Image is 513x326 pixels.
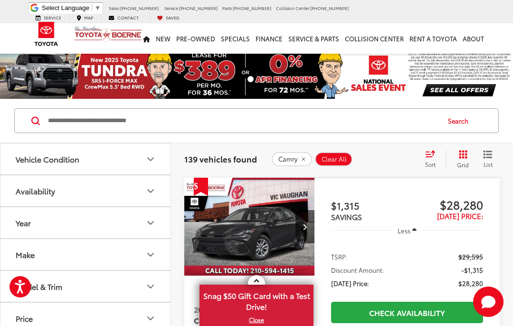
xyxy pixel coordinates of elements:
button: AvailabilityAvailability [0,175,171,206]
div: Price [145,313,156,324]
div: Model & Trim [145,281,156,292]
a: Finance [253,23,285,54]
span: SAVINGS [331,211,362,222]
span: [DATE] Price: [437,211,483,221]
span: [PHONE_NUMBER] [233,5,271,11]
button: Model & TrimModel & Trim [0,271,171,302]
svg: Start Chat [473,287,503,317]
span: [DATE] Price: [331,278,369,288]
a: 2025Toyota CamryLE [194,304,272,326]
button: Grid View [446,150,476,169]
span: [PHONE_NUMBER] [310,5,349,11]
span: Get Price Drop Alert [194,178,208,196]
div: Year [16,218,31,227]
span: 139 vehicles found [184,153,257,164]
a: My Saved Vehicles [150,15,187,21]
span: $28,280 [458,278,483,288]
button: List View [476,150,500,169]
a: Select Language​ [42,4,101,11]
span: Map [84,14,93,20]
span: Sales [109,5,119,11]
span: Parts [222,5,232,11]
button: Select sort value [420,150,446,169]
button: Less [393,222,421,239]
span: Saved [166,14,180,20]
button: remove Camry [272,152,312,166]
span: Clear All [322,155,347,163]
span: Grid [457,161,469,169]
a: Service & Parts: Opens in a new tab [285,23,342,54]
div: 2025 Toyota Camry LE 0 [184,178,315,276]
span: Camry [278,155,297,163]
button: Vehicle ConditionVehicle Condition [0,144,171,174]
div: Vehicle Condition [145,153,156,165]
span: $29,595 [458,252,483,261]
span: $28,280 [407,197,483,211]
span: TSRP: [331,252,348,261]
span: [PHONE_NUMBER] [120,5,159,11]
a: New [153,23,173,54]
div: Model & Trim [16,282,62,291]
span: Collision Center [276,5,309,11]
a: About [460,23,487,54]
img: Toyota [28,19,64,49]
a: Specials [218,23,253,54]
img: Vic Vaughan Toyota of Boerne [74,26,142,42]
button: MakeMake [0,239,171,270]
a: Service [28,15,68,21]
a: Contact [101,15,146,21]
a: Home [140,23,153,54]
button: Search [439,109,482,133]
span: ▼ [95,4,101,11]
span: $1,315 [331,198,407,212]
a: Check Availability [331,302,483,323]
span: Less [398,226,410,235]
img: 2025 Toyota Camry LE [184,178,315,277]
span: List [483,160,493,168]
button: Clear All [315,152,352,166]
span: Discount Amount: [331,265,384,275]
a: Pre-Owned [173,23,218,54]
span: -$1,315 [461,265,483,275]
div: Availability [16,186,55,195]
a: Map [69,15,100,21]
span: Snag $50 Gift Card with a Test Drive! [200,286,313,315]
div: Price [16,314,33,323]
div: Vehicle Condition [16,154,79,163]
a: 2025 Toyota Camry LE2025 Toyota Camry LE2025 Toyota Camry LE2025 Toyota Camry LE [184,178,315,276]
div: Year [145,217,156,229]
span: Contact [117,14,139,20]
div: Make [145,249,156,260]
span: Toyota Camry [194,304,235,325]
button: YearYear [0,207,171,238]
div: Make [16,250,35,259]
input: Search by Make, Model, or Keyword [47,109,439,132]
a: Rent a Toyota [407,23,460,54]
button: Next image [295,210,314,243]
span: 2025 [194,304,211,315]
span: [PHONE_NUMBER] [179,5,218,11]
span: Sort [425,160,436,168]
button: Toggle Chat Window [473,287,503,317]
span: Service [44,14,61,20]
a: Collision Center [342,23,407,54]
div: Availability [145,185,156,197]
span: Select Language [42,4,89,11]
span: Service [164,5,178,11]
